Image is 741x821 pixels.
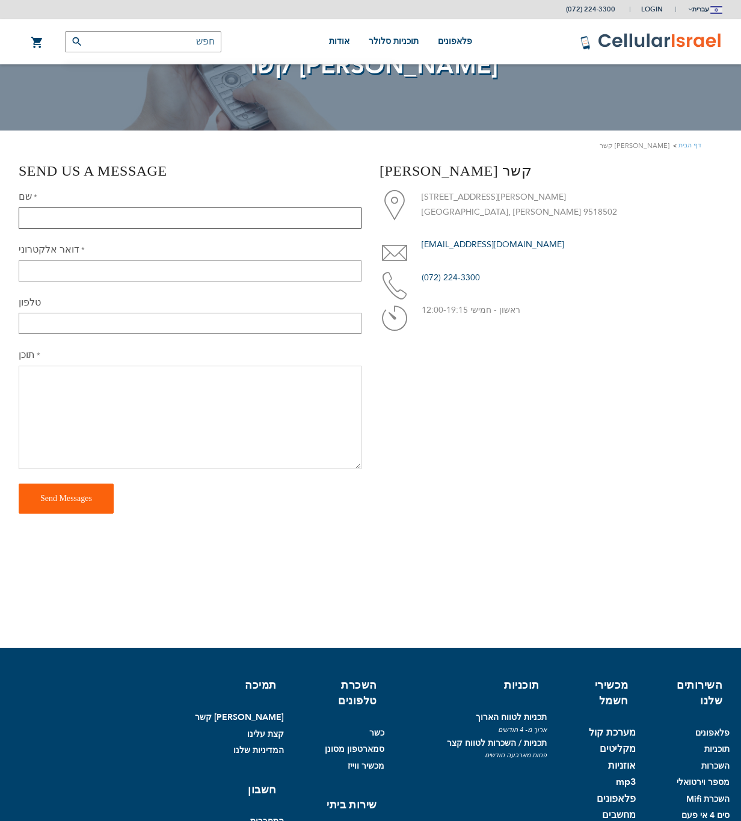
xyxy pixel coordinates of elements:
h6: תמיכה [199,678,277,693]
button: Send Messages [19,484,114,514]
a: (072) 224-3300 [566,5,615,14]
a: סים 4 אי פעם [681,810,730,821]
h6: מכשירי חשמל [564,678,629,709]
a: תוכניות סלולר [369,19,419,64]
h3: Send us a message [19,161,361,181]
input: דואר אלקטרוני [19,260,361,281]
span: פחות מארבעה חודשים [394,751,547,760]
label: תוכן [19,348,40,362]
button: עברית [687,1,722,18]
h6: השירותים שלנו [653,678,722,709]
a: מחשבים [602,810,636,821]
h6: שירות ביתי [301,798,377,813]
h6: תוכניות [401,678,540,693]
img: לוגו סלולר ישראל [580,32,722,51]
img: Jerusalem [710,6,722,14]
a: פלאפונים [597,793,636,805]
a: כשר [369,727,384,739]
a: תוכניות [704,743,730,755]
span: [PERSON_NAME] קשר [243,49,499,82]
a: קצת עלינו [247,728,284,740]
h6: חשבון [199,783,277,798]
a: אודות [329,19,349,64]
span: ארוך מ- 4 חודשים [394,725,547,734]
textarea: תוכן [19,366,361,469]
a: השכרות [701,760,730,772]
p: ראשון - חמישי 12:00-19:15 [422,303,722,318]
a: מספר וירטואלי [677,776,730,788]
label: טלפון [19,296,41,309]
a: אוזניות [608,760,636,772]
a: פלאפונים [695,727,730,739]
a: המדיניות שלנו [233,745,284,756]
span: Login [641,5,663,14]
span: פלאפונים [438,37,472,46]
a: מכשיר ווייז [348,760,384,772]
h3: [PERSON_NAME] קשר [380,161,722,181]
a: מקליטים [600,743,636,755]
a: תכניות לטווח הארוך [476,712,547,723]
label: שם [19,190,37,204]
a: (072) 224-3300 [422,272,480,283]
strong: [PERSON_NAME] קשר [600,140,669,152]
a: מערכת קול [589,727,636,739]
label: דואר אלקטרוני [19,243,85,257]
a: תכניות / השכרות לטווח קצר [447,737,547,749]
a: סמארטפון מסונן [325,743,384,755]
span: אודות [329,37,349,46]
input: טלפון [19,313,361,334]
a: דף הבית [678,141,701,150]
a: השכרת Mifi [686,793,730,805]
span: תוכניות סלולר [369,37,419,46]
a: [EMAIL_ADDRESS][DOMAIN_NAME] [422,239,564,250]
h6: השכרת טלפונים [301,678,377,709]
input: חפש [65,31,221,52]
a: mp3 [616,776,636,788]
li: [STREET_ADDRESS][PERSON_NAME] [GEOGRAPHIC_DATA], [PERSON_NAME] 9518502 [380,190,722,220]
a: [PERSON_NAME] קשר [195,712,284,723]
input: שם [19,208,361,229]
span: Send Messages [40,494,92,503]
a: פלאפונים [438,19,472,64]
